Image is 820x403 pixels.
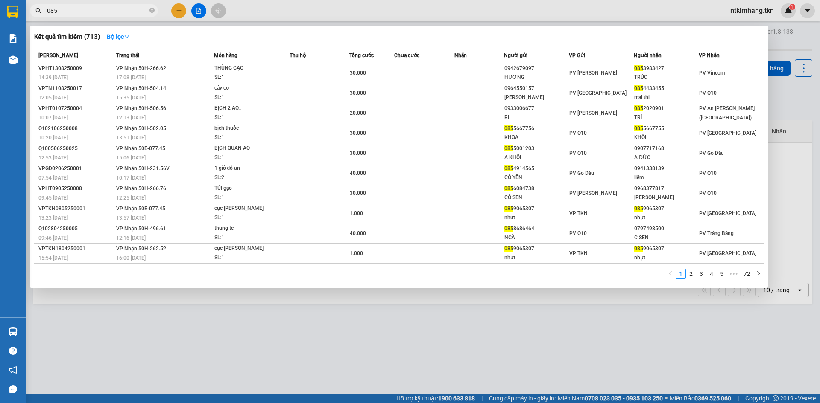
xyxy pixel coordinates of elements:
span: 12:25 [DATE] [116,195,146,201]
span: 15:35 [DATE] [116,95,146,101]
span: 15:06 [DATE] [116,155,146,161]
div: 6084738 [504,184,568,193]
span: 10:17 [DATE] [116,175,146,181]
span: down [124,34,130,40]
div: CÔ YẾN [504,173,568,182]
span: 12:13 [DATE] [116,115,146,121]
span: 40.000 [350,230,366,236]
span: PV [GEOGRAPHIC_DATA] [699,250,756,256]
div: NGÀ [504,233,568,242]
button: right [753,269,764,279]
span: VP Nhận 50H-502.05 [116,125,166,131]
div: SL: 1 [214,233,278,243]
div: 9065307 [504,244,568,253]
span: 13:23 [DATE] [38,215,68,221]
span: PV Q10 [569,130,587,136]
span: PV [PERSON_NAME] [569,70,617,76]
li: 2 [686,269,696,279]
span: 12:53 [DATE] [38,155,68,161]
div: SL: 1 [214,133,278,142]
div: 8686464 [504,224,568,233]
div: CÔ SEN [504,193,568,202]
span: PV Vincom [699,70,725,76]
span: PV [GEOGRAPHIC_DATA] [569,90,627,96]
span: Món hàng [214,52,237,58]
div: SL: 1 [214,73,278,82]
div: 0797498500 [634,224,698,233]
span: 20.000 [350,110,366,116]
div: KHOA [504,133,568,142]
span: 085 [504,165,513,171]
span: PV [PERSON_NAME] [569,190,617,196]
span: VP Nhận 50H-262.52 [116,246,166,252]
input: Tìm tên, số ĐT hoặc mã đơn [47,6,148,15]
span: 12:16 [DATE] [116,235,146,241]
div: BỊCH QUẦN ÁO [214,144,278,153]
button: Bộ lọcdown [100,30,137,43]
div: KHÔI [634,133,698,142]
div: SL: 1 [214,193,278,203]
div: VPTKN1804250001 [38,244,114,253]
span: 30.000 [350,190,366,196]
li: Next 5 Pages [727,269,741,279]
li: Next Page [753,269,764,279]
div: A ĐỨC [634,153,698,162]
div: Q102106250008 [38,124,114,133]
li: 4 [706,269,717,279]
span: PV Q10 [699,90,717,96]
div: VPHT1308250009 [38,64,114,73]
span: PV Q10 [569,230,587,236]
span: left [668,271,673,276]
span: close-circle [149,7,155,15]
span: 085 [634,206,643,212]
a: 3 [697,269,706,278]
span: Nhãn [454,52,467,58]
span: PV Q10 [699,170,717,176]
span: 30.000 [350,70,366,76]
div: 0942679097 [504,64,568,73]
span: 09:45 [DATE] [38,195,68,201]
div: 5667756 [504,124,568,133]
span: [PERSON_NAME] [38,52,78,58]
span: 085 [634,246,643,252]
img: logo-vxr [7,6,18,18]
span: VP Nhận 50H-496.61 [116,226,166,232]
div: cục [PERSON_NAME] [214,244,278,253]
div: HƯƠNG [504,73,568,82]
div: SL: 1 [214,153,278,162]
span: VP Nhận 50H-266.76 [116,186,166,191]
div: 1 giỏ đồ ăn [214,164,278,173]
span: 085 [634,65,643,71]
div: 5001203 [504,144,568,153]
span: 40.000 [350,170,366,176]
span: 085 [504,145,513,151]
div: VPHT0905250008 [38,184,114,193]
span: VP Gửi [569,52,585,58]
div: C SEN [634,233,698,242]
span: PV Trảng Bàng [699,230,734,236]
span: 085 [634,105,643,111]
span: 1.000 [350,250,363,256]
span: VP Nhận 50E-077.45 [116,145,165,151]
div: 9065307 [634,204,698,213]
div: VPHT0107250004 [38,104,114,113]
span: VP Nhận 50E-077.45 [116,206,165,212]
span: question-circle [9,347,17,355]
div: 2020901 [634,104,698,113]
div: Q100506250025 [38,144,114,153]
div: cục [PERSON_NAME] [214,204,278,213]
div: 4914565 [504,164,568,173]
img: warehouse-icon [9,55,18,64]
img: solution-icon [9,34,18,43]
li: 1 [676,269,686,279]
span: right [756,271,761,276]
div: VPTN1108250017 [38,84,114,93]
span: notification [9,366,17,374]
div: RI [504,113,568,122]
div: 4433455 [634,84,698,93]
span: ••• [727,269,741,279]
span: 085 [504,186,513,191]
span: 085 [634,85,643,91]
div: nhựt [504,253,568,262]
